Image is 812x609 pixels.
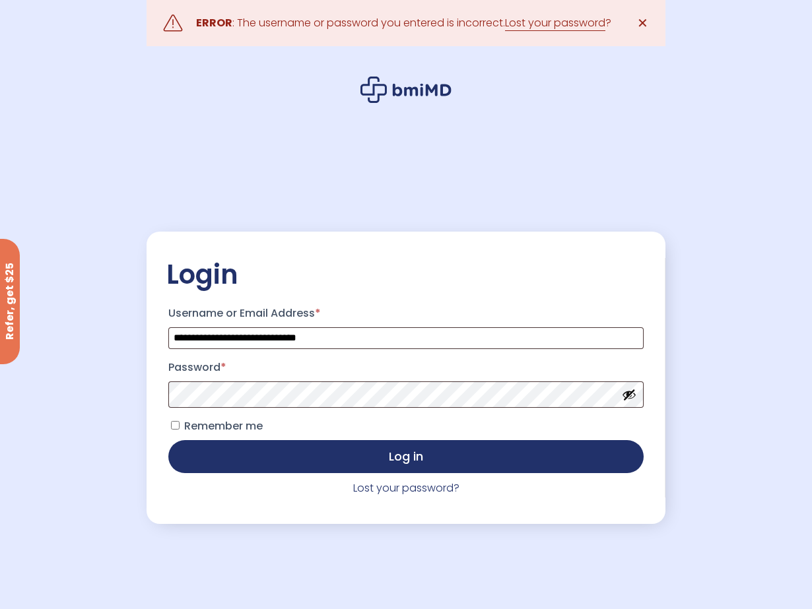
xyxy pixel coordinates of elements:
label: Password [168,357,644,378]
a: Lost your password? [353,480,459,496]
label: Username or Email Address [168,303,644,324]
button: Log in [168,440,644,473]
a: Lost your password [505,15,605,31]
h2: Login [166,258,646,291]
span: ✕ [637,14,648,32]
span: Remember me [184,418,263,433]
a: ✕ [629,10,656,36]
button: Show password [622,387,636,402]
div: : The username or password you entered is incorrect. ? [196,14,611,32]
input: Remember me [171,421,180,430]
strong: ERROR [196,15,232,30]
